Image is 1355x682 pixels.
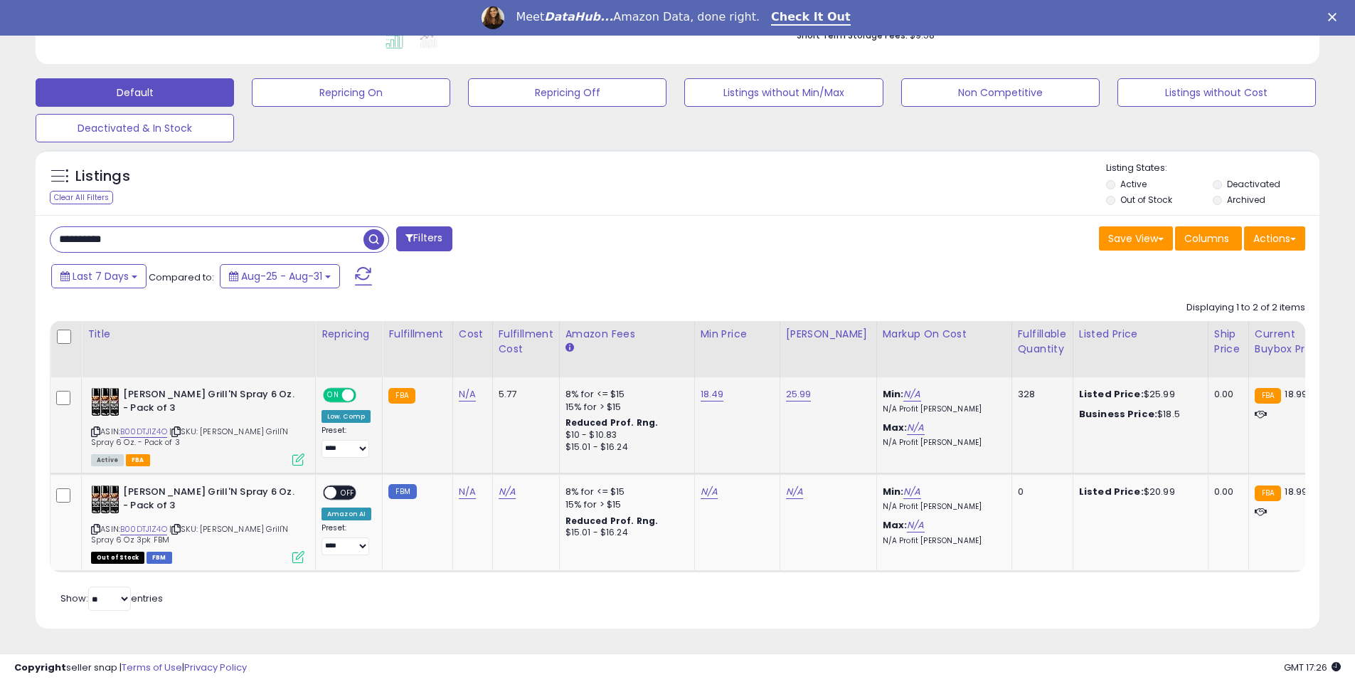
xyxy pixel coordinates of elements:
[120,426,167,438] a: B00DTJ1Z4O
[565,498,684,511] div: 15% for > $15
[1079,387,1144,401] b: Listed Price:
[883,502,1001,512] p: N/A Profit [PERSON_NAME]
[120,523,167,535] a: B00DTJ1Z4O
[322,508,371,520] div: Amazon AI
[36,114,234,142] button: Deactivated & In Stock
[1328,13,1342,21] div: Close
[1184,231,1229,246] span: Columns
[565,342,574,355] small: Amazon Fees.
[220,264,340,288] button: Aug-25 - Aug-31
[1079,407,1157,421] b: Business Price:
[73,269,129,283] span: Last 7 Days
[149,271,214,284] span: Compared to:
[91,388,304,464] div: ASIN:
[241,269,322,283] span: Aug-25 - Aug-31
[91,454,124,466] span: All listings currently available for purchase on Amazon
[123,388,296,418] b: [PERSON_NAME] Grill'N Spray 6 Oz. - Pack of 3
[1079,486,1197,498] div: $20.99
[1079,485,1144,498] b: Listed Price:
[51,264,147,288] button: Last 7 Days
[876,321,1011,377] th: The percentage added to the cost of goods (COGS) that forms the calculator for Min & Max prices.
[516,10,760,24] div: Meet Amazon Data, done right.
[482,6,504,29] img: Profile image for Georgie
[1285,387,1307,401] span: 18.99
[87,327,309,342] div: Title
[1018,486,1062,498] div: 0
[36,78,234,107] button: Default
[322,410,371,423] div: Low. Comp
[883,327,1006,342] div: Markup on Cost
[499,485,516,499] a: N/A
[1285,485,1307,498] span: 18.99
[322,327,376,342] div: Repricing
[499,327,553,357] div: Fulfillment Cost
[565,429,684,441] div: $10 - $10.83
[1214,388,1238,401] div: 0.00
[565,527,684,539] div: $15.01 - $16.24
[388,327,446,342] div: Fulfillment
[91,523,289,545] span: | SKU: [PERSON_NAME] Grill'N Spray 6 Oz 3pk FBM
[1079,388,1197,401] div: $25.99
[1255,388,1281,404] small: FBA
[1255,327,1328,357] div: Current Buybox Price
[786,485,803,499] a: N/A
[883,387,904,401] b: Min:
[1079,327,1202,342] div: Listed Price
[883,404,1001,414] p: N/A Profit [PERSON_NAME]
[126,454,150,466] span: FBA
[324,389,342,402] span: ON
[1018,327,1067,357] div: Fulfillable Quantity
[354,389,377,402] span: OFF
[60,592,163,605] span: Show: entries
[883,518,908,532] b: Max:
[1099,226,1173,251] button: Save View
[322,426,371,458] div: Preset:
[388,484,416,499] small: FBM
[1244,226,1305,251] button: Actions
[91,426,289,447] span: | SKU: [PERSON_NAME] Grill'N Spray 6 Oz. - Pack of 3
[91,486,119,514] img: 51ATsB8qeIL._SL40_.jpg
[322,523,371,555] div: Preset:
[91,552,144,564] span: All listings that are currently out of stock and unavailable for purchase on Amazon
[565,388,684,401] div: 8% for <= $15
[75,167,130,187] h5: Listings
[459,327,487,342] div: Cost
[903,387,920,402] a: N/A
[147,552,172,564] span: FBM
[14,661,247,675] div: seller snap | |
[1255,486,1281,501] small: FBA
[544,10,613,23] i: DataHub...
[459,387,476,402] a: N/A
[1120,194,1172,206] label: Out of Stock
[499,388,548,401] div: 5.77
[123,486,296,515] b: [PERSON_NAME] Grill'N Spray 6 Oz. - Pack of 3
[91,388,119,416] img: 51ATsB8qeIL._SL40_.jpg
[883,536,1001,546] p: N/A Profit [PERSON_NAME]
[388,388,415,404] small: FBA
[1214,486,1238,498] div: 0.00
[701,387,724,402] a: 18.49
[1214,327,1243,357] div: Ship Price
[1018,388,1062,401] div: 328
[184,661,247,674] a: Privacy Policy
[565,401,684,414] div: 15% for > $15
[565,486,684,498] div: 8% for <= $15
[1120,178,1147,190] label: Active
[565,327,689,342] div: Amazon Fees
[883,421,908,434] b: Max:
[1186,301,1305,315] div: Displaying 1 to 2 of 2 items
[786,327,871,342] div: [PERSON_NAME]
[1227,178,1280,190] label: Deactivated
[1284,661,1341,674] span: 2025-09-8 17:26 GMT
[122,661,182,674] a: Terms of Use
[396,226,452,251] button: Filters
[1227,194,1265,206] label: Archived
[252,78,450,107] button: Repricing On
[1175,226,1242,251] button: Columns
[468,78,666,107] button: Repricing Off
[907,421,924,435] a: N/A
[336,487,359,499] span: OFF
[701,485,718,499] a: N/A
[1106,162,1319,175] p: Listing States:
[907,518,924,533] a: N/A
